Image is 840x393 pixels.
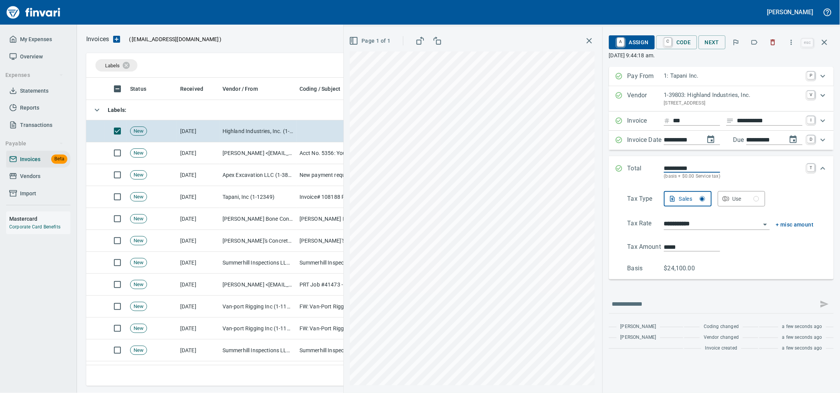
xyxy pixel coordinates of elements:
[782,334,822,341] span: a few seconds ago
[9,215,70,223] h6: Mastercard
[782,345,822,352] span: a few seconds ago
[219,230,296,252] td: [PERSON_NAME]'s Concrete Pumping Inc (1-10849)
[5,139,64,148] span: Payable
[2,137,67,151] button: Payable
[733,194,760,204] div: Use
[177,164,219,186] td: [DATE]
[609,156,834,188] div: Expand
[177,230,219,252] td: [DATE]
[609,131,834,150] div: Expand
[609,52,834,59] p: [DATE] 9:44:18 am.
[807,91,815,98] a: V
[177,252,219,274] td: [DATE]
[802,38,813,47] a: esc
[296,274,450,296] td: PRT Job #41473 - City of [GEOGRAPHIC_DATA] Release
[621,323,656,331] span: [PERSON_NAME]
[296,340,450,361] td: Summerhill Inspections [GEOGRAPHIC_DATA] INV1498
[296,252,450,274] td: Summerhill Inspections [GEOGRAPHIC_DATA] INV1502
[131,347,147,354] span: New
[9,224,60,230] a: Corporate Card Benefits
[6,168,70,185] a: Vendors
[627,91,664,107] p: Vendor
[2,68,67,82] button: Expenses
[223,84,268,93] span: Vendor / From
[219,318,296,340] td: Van-port Rigging Inc (1-11072)
[20,86,49,96] span: Statements
[609,188,834,280] div: Expand
[219,274,296,296] td: [PERSON_NAME] <[EMAIL_ADDRESS][DOMAIN_NAME]>
[109,35,124,44] button: Upload an Invoice
[627,116,664,126] p: Invoice
[807,135,815,143] a: D
[177,361,219,383] td: [DATE]
[705,38,720,47] span: Next
[776,220,814,230] button: + misc amount
[86,35,109,44] nav: breadcrumb
[664,100,803,107] p: [STREET_ADDRESS]
[219,340,296,361] td: Summerhill Inspections LLC (1-30757)
[664,38,672,46] a: C
[718,191,766,206] button: Use
[783,34,800,51] button: More
[348,34,393,48] button: Page 1 of 1
[130,84,146,93] span: Status
[177,208,219,230] td: [DATE]
[664,264,701,273] p: $24,100.00
[296,296,450,318] td: FW: Van-Port Rigging, Inc. Invoice 53090 PO 95461.4130002
[609,35,655,49] button: AAssign
[6,48,70,65] a: Overview
[177,296,219,318] td: [DATE]
[177,142,219,164] td: [DATE]
[351,36,390,46] span: Page 1 of 1
[627,135,664,145] p: Invoice Date
[663,36,691,49] span: Code
[300,84,340,93] span: Coding / Subject
[760,219,771,230] button: Open
[223,84,258,93] span: Vendor / From
[702,130,720,149] button: change date
[219,142,296,164] td: [PERSON_NAME] <[EMAIL_ADDRESS][DOMAIN_NAME]>
[627,72,664,82] p: Pay From
[627,194,664,206] p: Tax Type
[20,120,52,130] span: Transactions
[219,361,296,383] td: Hood River Sand & Gravel (1-10470)
[627,164,664,180] p: Total
[219,252,296,274] td: Summerhill Inspections LLC (1-30757)
[6,117,70,134] a: Transactions
[177,274,219,296] td: [DATE]
[6,82,70,100] a: Statements
[621,334,656,341] span: [PERSON_NAME]
[296,361,450,383] td: Accounts Receivable Invoice Attached
[108,107,126,113] strong: Labels :
[679,194,705,204] div: Sales
[219,208,296,230] td: [PERSON_NAME] Bone Concrete Pumping Inc (1-24131)
[6,31,70,48] a: My Expenses
[131,303,147,310] span: New
[86,35,109,44] p: Invoices
[180,84,203,93] span: Received
[131,193,147,201] span: New
[5,70,64,80] span: Expenses
[784,130,803,149] button: change due date
[131,325,147,332] span: New
[20,52,43,62] span: Overview
[20,103,39,113] span: Reports
[609,86,834,112] div: Expand
[728,34,745,51] button: Flag
[131,35,219,43] span: [EMAIL_ADDRESS][DOMAIN_NAME]
[765,6,815,18] button: [PERSON_NAME]
[20,172,40,181] span: Vendors
[664,173,803,180] p: (basis + $0.00 Service tax)
[6,99,70,117] a: Reports
[131,150,147,157] span: New
[131,215,147,223] span: New
[609,112,834,131] div: Expand
[296,208,450,230] td: [PERSON_NAME] Bone Concrete Pumping: Invoice 390-660971 for [DATE]
[800,33,834,52] span: Close invoice
[807,116,815,124] a: I
[815,295,834,313] span: This records your message into the invoice and notifies anyone mentioned
[6,151,70,168] a: InvoicesBeta
[656,35,697,49] button: CCode
[627,219,664,230] p: Tax Rate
